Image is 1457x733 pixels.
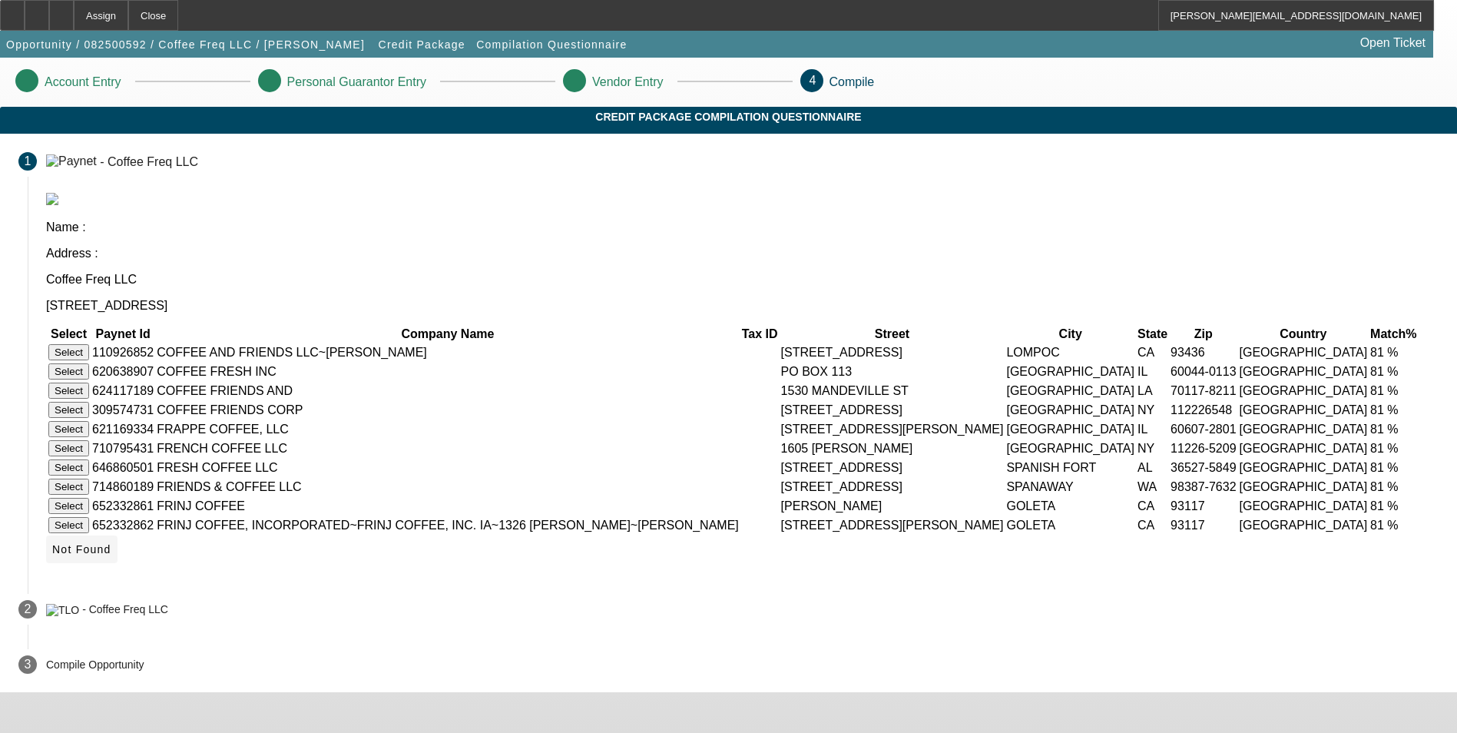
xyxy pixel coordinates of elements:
[100,154,198,167] div: - Coffee Freq LLC
[1005,382,1135,400] td: [GEOGRAPHIC_DATA]
[156,497,740,515] td: FRINJ COFFEE
[1170,516,1237,534] td: 93117
[1239,343,1369,361] td: [GEOGRAPHIC_DATA]
[156,363,740,380] td: COFFEE FRESH INC
[91,327,154,342] th: Paynet Id
[1239,420,1369,438] td: [GEOGRAPHIC_DATA]
[91,459,154,476] td: 646860501
[48,421,89,437] button: Select
[48,498,89,514] button: Select
[1170,401,1237,419] td: 112226548
[810,74,816,87] span: 4
[46,299,1439,313] p: [STREET_ADDRESS]
[1005,420,1135,438] td: [GEOGRAPHIC_DATA]
[1369,516,1417,534] td: 81 %
[1170,439,1237,457] td: 11226-5209
[1369,327,1417,342] th: Match%
[91,420,154,438] td: 621169334
[1239,516,1369,534] td: [GEOGRAPHIC_DATA]
[1239,497,1369,515] td: [GEOGRAPHIC_DATA]
[46,273,1439,287] p: Coffee Freq LLC
[1369,497,1417,515] td: 81 %
[156,478,740,496] td: FRIENDS & COFFEE LLC
[91,382,154,400] td: 624117189
[1170,459,1237,476] td: 36527-5849
[780,439,1005,457] td: 1605 [PERSON_NAME]
[48,517,89,533] button: Select
[1170,363,1237,380] td: 60044-0113
[472,31,631,58] button: Compilation Questionnaire
[91,343,154,361] td: 110926852
[780,343,1005,361] td: [STREET_ADDRESS]
[46,604,79,616] img: TLO
[780,420,1005,438] td: [STREET_ADDRESS][PERSON_NAME]
[46,221,1439,234] p: Name :
[1005,401,1135,419] td: [GEOGRAPHIC_DATA]
[1005,343,1135,361] td: LOMPOC
[48,363,89,380] button: Select
[46,658,144,671] p: Compile Opportunity
[48,459,89,476] button: Select
[1369,382,1417,400] td: 81 %
[379,38,465,51] span: Credit Package
[1369,478,1417,496] td: 81 %
[156,343,740,361] td: COFFEE AND FRIENDS LLC~[PERSON_NAME]
[1239,382,1369,400] td: [GEOGRAPHIC_DATA]
[1137,382,1168,400] td: LA
[1137,478,1168,496] td: WA
[1170,420,1237,438] td: 60607-2801
[48,440,89,456] button: Select
[1005,459,1135,476] td: SPANISH FORT
[48,479,89,495] button: Select
[780,382,1005,400] td: 1530 MANDEVILLE ST
[1137,420,1168,438] td: IL
[1137,343,1168,361] td: CA
[1239,363,1369,380] td: [GEOGRAPHIC_DATA]
[741,327,779,342] th: Tax ID
[1170,382,1237,400] td: 70117-8211
[476,38,627,51] span: Compilation Questionnaire
[1239,439,1369,457] td: [GEOGRAPHIC_DATA]
[780,363,1005,380] td: PO BOX 113
[156,459,740,476] td: FRESH COFFEE LLC
[46,154,97,168] img: Paynet
[48,327,90,342] th: Select
[1239,401,1369,419] td: [GEOGRAPHIC_DATA]
[1170,478,1237,496] td: 98387-7632
[48,344,89,360] button: Select
[91,478,154,496] td: 714860189
[1369,459,1417,476] td: 81 %
[25,154,31,168] span: 1
[91,516,154,534] td: 652332862
[52,543,111,556] span: Not Found
[1369,401,1417,419] td: 81 %
[156,516,740,534] td: FRINJ COFFEE, INCORPORATED~FRINJ COFFEE, INC. IA~1326 [PERSON_NAME]~[PERSON_NAME]
[6,38,365,51] span: Opportunity / 082500592 / Coffee Freq LLC / [PERSON_NAME]
[1239,327,1369,342] th: Country
[780,497,1005,515] td: [PERSON_NAME]
[1369,439,1417,457] td: 81 %
[1005,327,1135,342] th: City
[780,516,1005,534] td: [STREET_ADDRESS][PERSON_NAME]
[1005,439,1135,457] td: [GEOGRAPHIC_DATA]
[1137,497,1168,515] td: CA
[780,459,1005,476] td: [STREET_ADDRESS]
[91,401,154,419] td: 309574731
[1137,363,1168,380] td: IL
[1170,497,1237,515] td: 93117
[1005,497,1135,515] td: GOLETA
[156,382,740,400] td: COFFEE FRIENDS AND
[1137,516,1168,534] td: CA
[82,604,168,616] div: - Coffee Freq LLC
[1005,478,1135,496] td: SPANAWAY
[156,420,740,438] td: FRAPPE COFFEE, LLC
[156,327,740,342] th: Company Name
[48,383,89,399] button: Select
[1170,343,1237,361] td: 93436
[48,402,89,418] button: Select
[287,75,426,89] p: Personal Guarantor Entry
[46,536,118,563] button: Not Found
[1369,363,1417,380] td: 81 %
[780,327,1005,342] th: Street
[1369,343,1417,361] td: 81 %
